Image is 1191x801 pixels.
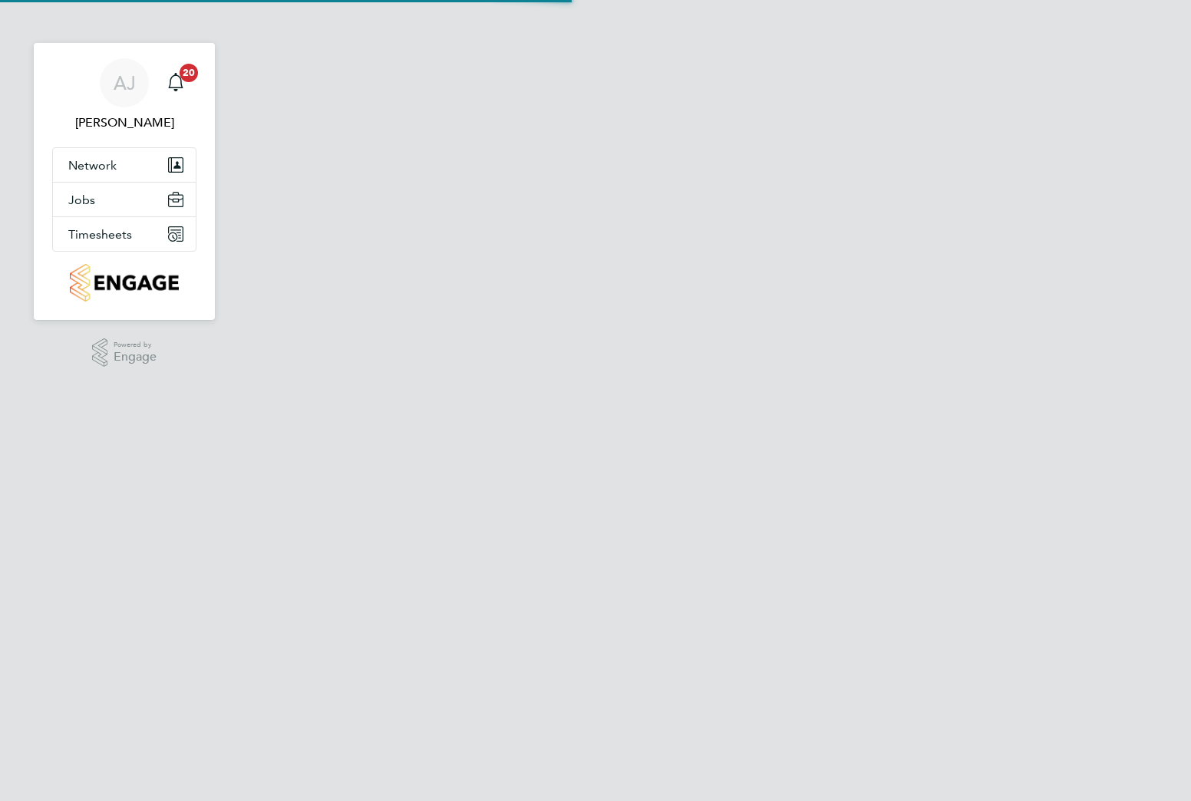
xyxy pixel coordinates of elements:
[180,64,198,82] span: 20
[34,43,215,320] nav: Main navigation
[53,217,196,251] button: Timesheets
[52,58,196,132] a: AJ[PERSON_NAME]
[52,264,196,302] a: Go to home page
[68,158,117,173] span: Network
[92,338,157,368] a: Powered byEngage
[68,193,95,207] span: Jobs
[114,73,136,93] span: AJ
[52,114,196,132] span: Alfonso Jay
[160,58,191,107] a: 20
[70,264,178,302] img: countryside-properties-logo-retina.png
[114,351,157,364] span: Engage
[68,227,132,242] span: Timesheets
[114,338,157,351] span: Powered by
[53,148,196,182] button: Network
[53,183,196,216] button: Jobs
